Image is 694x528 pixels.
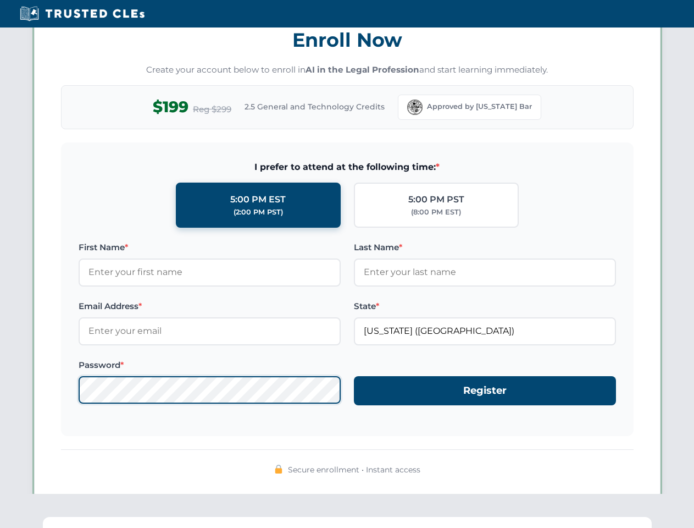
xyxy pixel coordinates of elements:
[354,300,616,313] label: State
[79,258,341,286] input: Enter your first name
[79,359,341,372] label: Password
[354,241,616,254] label: Last Name
[61,23,634,57] h3: Enroll Now
[288,464,420,476] span: Secure enrollment • Instant access
[193,103,231,116] span: Reg $299
[274,465,283,474] img: 🔒
[354,258,616,286] input: Enter your last name
[79,300,341,313] label: Email Address
[411,207,461,218] div: (8:00 PM EST)
[79,160,616,174] span: I prefer to attend at the following time:
[408,193,464,207] div: 5:00 PM PST
[354,376,616,405] button: Register
[61,64,634,76] p: Create your account below to enroll in and start learning immediately.
[354,317,616,345] input: Florida (FL)
[79,317,341,345] input: Enter your email
[407,100,423,115] img: Florida Bar
[306,64,419,75] strong: AI in the Legal Profession
[153,95,188,119] span: $199
[427,101,532,112] span: Approved by [US_STATE] Bar
[16,5,148,22] img: Trusted CLEs
[230,193,286,207] div: 5:00 PM EST
[234,207,283,218] div: (2:00 PM PST)
[79,241,341,254] label: First Name
[245,101,385,113] span: 2.5 General and Technology Credits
